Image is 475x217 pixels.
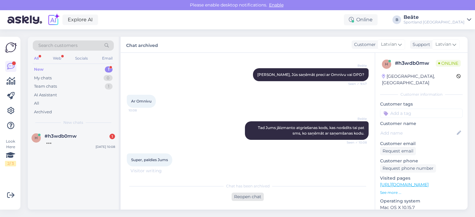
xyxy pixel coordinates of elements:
span: Search customers [38,42,78,49]
span: Enable [267,2,285,8]
span: Tad Jums jāizmanto atgriešanas kods, kas norādīts tai pat sms, ko saņēmāt ar saņemšanas kodu. [258,125,365,136]
span: Online [436,60,461,67]
div: Reopen chat [232,193,264,201]
div: All [33,54,40,62]
a: Explore AI [62,15,98,25]
span: Super, paldies Jums [131,157,168,162]
p: Customer name [380,120,463,127]
div: All [34,100,39,106]
input: Add name [380,130,456,136]
p: See more ... [380,190,463,195]
p: Customer phone [380,158,463,164]
img: Askly Logo [5,42,17,53]
span: 10:08 [129,167,152,171]
div: Customer information [380,92,463,97]
span: h [35,136,38,140]
span: Latvian [381,41,397,48]
div: AI Assistant [34,92,57,98]
img: explore-ai [47,13,60,26]
div: Team chats [34,83,57,90]
div: 0 [104,75,113,81]
p: Customer email [380,140,463,147]
a: BeāteSportland [GEOGRAPHIC_DATA] [404,15,471,25]
p: Visited pages [380,175,463,182]
div: Socials [74,54,89,62]
span: h [385,62,388,66]
span: Seen ✓ 9:47 [344,81,367,86]
div: New [34,66,44,73]
span: Latvian [435,41,451,48]
label: Chat archived [126,40,158,49]
a: [URL][DOMAIN_NAME] [380,182,429,187]
p: Customer tags [380,101,463,107]
div: Beāte [404,15,464,20]
div: B [392,15,401,24]
p: Mac OS X 10.15.7 [380,204,463,211]
div: # h3wdb0mw [395,60,436,67]
div: Request phone number [380,164,436,173]
span: 10:08 [129,108,152,113]
span: New chats [63,120,83,125]
div: 1 [105,83,113,90]
p: Operating system [380,198,463,204]
div: Archived [34,109,52,115]
div: Web [52,54,62,62]
div: Online [344,14,378,25]
span: Chat has been archived [226,183,270,189]
span: Ar Omnivu [131,99,152,103]
div: 1 [105,66,113,73]
div: Sportland [GEOGRAPHIC_DATA] [404,20,464,25]
span: #h3wdb0mw [45,133,77,139]
div: My chats [34,75,52,81]
div: Look Here [5,139,16,166]
span: Seen ✓ 10:08 [344,140,367,145]
div: 1 [109,134,115,139]
span: [PERSON_NAME], Jūs saņēmāt preci ar Omnivu vai DPD? [257,72,364,77]
div: Support [410,41,430,48]
div: Email [101,54,114,62]
div: Visitor writing [127,168,369,174]
div: Request email [380,147,416,155]
div: [DATE] 10:08 [96,144,115,149]
div: [GEOGRAPHIC_DATA], [GEOGRAPHIC_DATA] [382,73,456,86]
input: Add a tag [380,109,463,118]
div: Customer [352,41,376,48]
span: Beāte [344,116,367,121]
span: Beāte [344,63,367,68]
div: 2 / 3 [5,161,16,166]
span: . [162,168,163,173]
